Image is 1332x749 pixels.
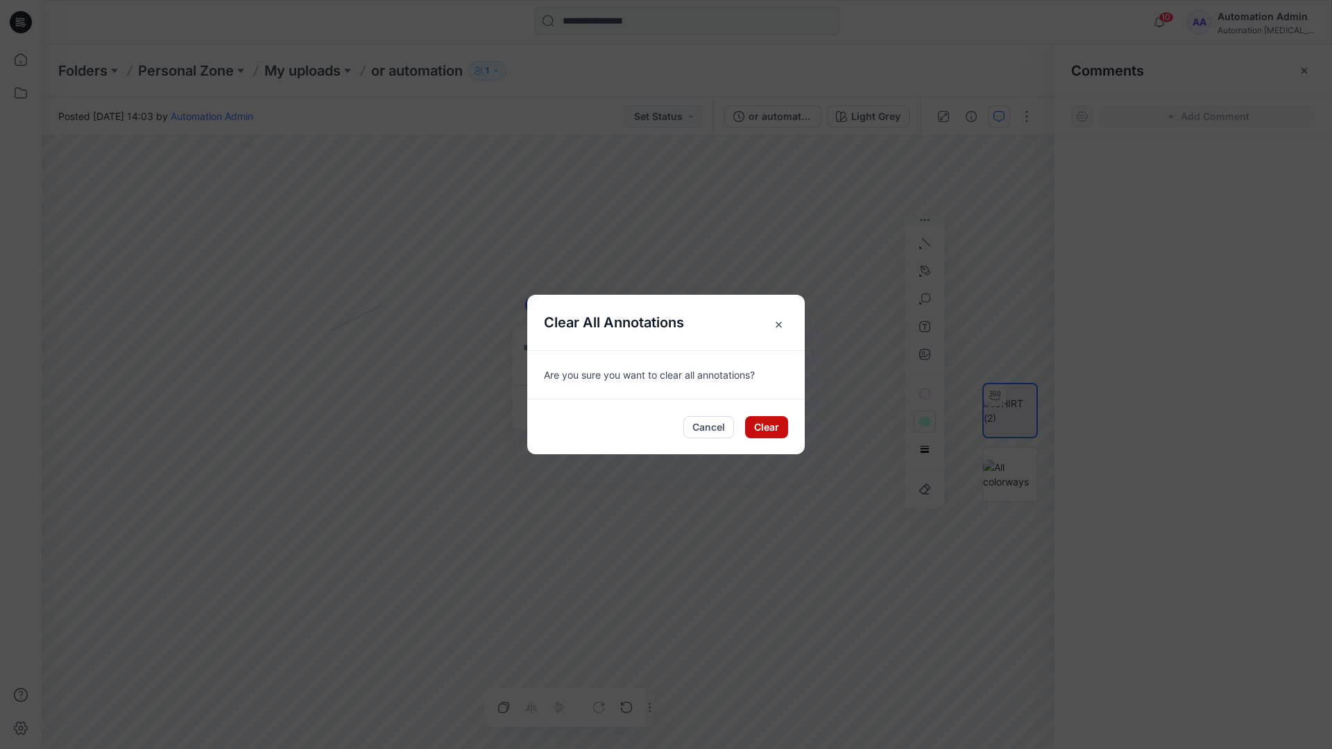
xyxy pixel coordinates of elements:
span: × [766,311,791,336]
button: Clear [745,416,788,438]
div: Are you sure you want to clear all annotations? [527,350,805,399]
button: Close [749,295,805,350]
h5: Clear All Annotations [527,295,701,350]
button: Cancel [683,416,734,438]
